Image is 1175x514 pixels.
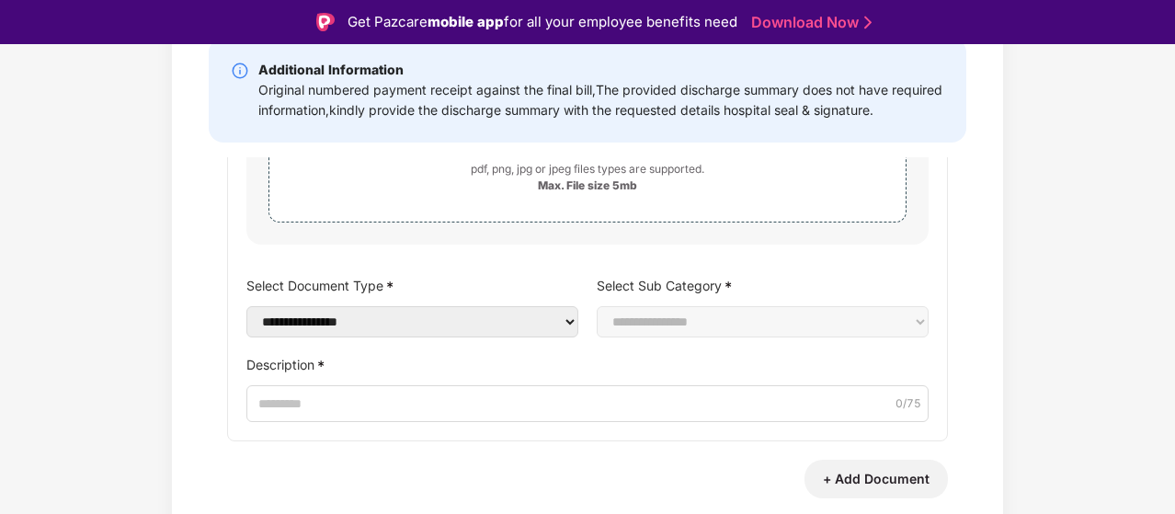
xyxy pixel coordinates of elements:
[896,395,921,413] span: 0 /75
[471,160,704,178] div: pdf, png, jpg or jpeg files types are supported.
[348,11,737,33] div: Get Pazcare for all your employee benefits need
[804,460,948,498] button: + Add Document
[538,178,637,193] div: Max. File size 5mb
[231,62,249,80] img: svg+xml;base64,PHN2ZyBpZD0iSW5mby0yMHgyMCIgeG1sbnM9Imh0dHA6Ly93d3cudzMub3JnLzIwMDAvc3ZnIiB3aWR0aD...
[751,13,866,32] a: Download Now
[864,13,872,32] img: Stroke
[597,272,929,299] label: Select Sub Category
[258,80,944,120] div: Original numbered payment receipt against the final bill,The provided discharge summary does not ...
[246,351,929,378] label: Description
[428,13,504,30] strong: mobile app
[246,272,578,299] label: Select Document Type
[258,62,404,77] b: Additional Information
[316,13,335,31] img: Logo
[269,120,906,208] span: Select fileor drop your file herepdf, png, jpg or jpeg files types are supported.Max. File size 5mb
